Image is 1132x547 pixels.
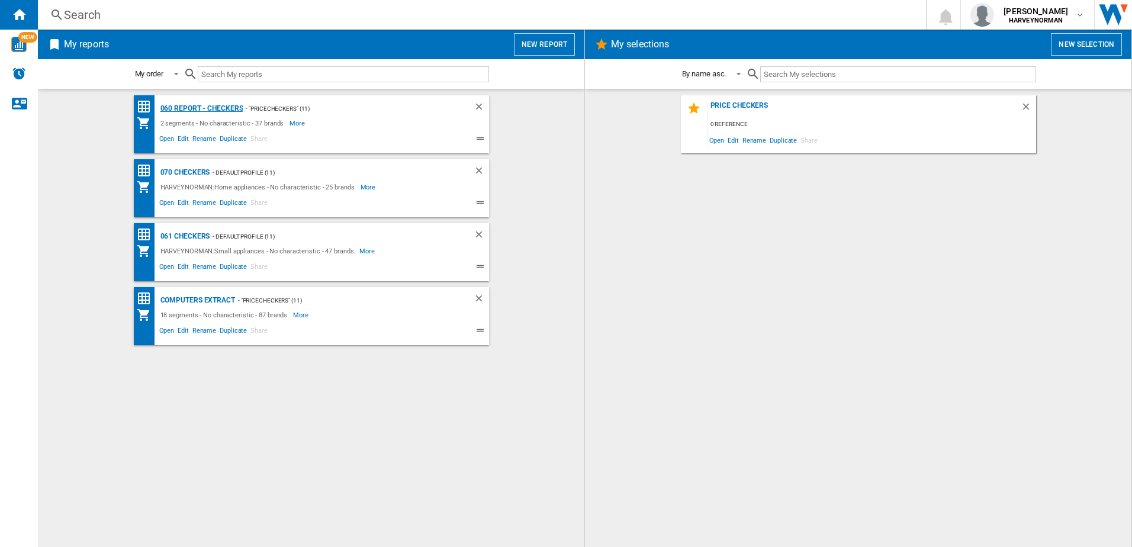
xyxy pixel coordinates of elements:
[191,197,218,211] span: Rename
[249,261,269,275] span: Share
[799,132,819,148] span: Share
[218,261,249,275] span: Duplicate
[707,117,1036,132] div: 0 reference
[157,244,360,258] div: HARVEYNORMAN:Small appliances - No characteristic - 47 brands
[235,293,450,308] div: - "PriceCheckers" (11)
[249,197,269,211] span: Share
[176,133,191,147] span: Edit
[137,308,157,322] div: My Assortment
[64,7,895,23] div: Search
[1051,33,1122,56] button: New selection
[210,165,449,180] div: - Default profile (11)
[218,197,249,211] span: Duplicate
[210,229,449,244] div: - Default profile (11)
[137,99,157,114] div: Price Matrix
[768,132,799,148] span: Duplicate
[191,133,218,147] span: Rename
[176,261,191,275] span: Edit
[137,116,157,130] div: My Assortment
[137,244,157,258] div: My Assortment
[1009,17,1063,24] b: HARVEYNORMAN
[293,308,310,322] span: More
[707,132,726,148] span: Open
[474,229,489,244] div: Delete
[176,197,191,211] span: Edit
[191,261,218,275] span: Rename
[157,325,176,339] span: Open
[474,293,489,308] div: Delete
[726,132,741,148] span: Edit
[682,69,726,78] div: By name asc.
[157,101,243,116] div: 060 report - Checkers
[137,291,157,306] div: Price Matrix
[760,66,1035,82] input: Search My selections
[12,66,26,81] img: alerts-logo.svg
[741,132,768,148] span: Rename
[1021,101,1036,117] div: Delete
[157,261,176,275] span: Open
[198,66,489,82] input: Search My reports
[157,308,294,322] div: 18 segments - No characteristic - 87 brands
[249,133,269,147] span: Share
[135,69,163,78] div: My order
[18,32,37,43] span: NEW
[137,227,157,242] div: Price Matrix
[514,33,575,56] button: New report
[243,101,449,116] div: - "PriceCheckers" (11)
[157,165,210,180] div: 070 Checkers
[176,325,191,339] span: Edit
[609,33,671,56] h2: My selections
[157,133,176,147] span: Open
[474,165,489,180] div: Delete
[137,163,157,178] div: Price Matrix
[474,101,489,116] div: Delete
[62,33,111,56] h2: My reports
[361,180,378,194] span: More
[359,244,377,258] span: More
[157,180,361,194] div: HARVEYNORMAN:Home appliances - No characteristic - 25 brands
[218,133,249,147] span: Duplicate
[137,180,157,194] div: My Assortment
[707,101,1021,117] div: Price Checkers
[218,325,249,339] span: Duplicate
[290,116,307,130] span: More
[157,229,210,244] div: 061 Checkers
[11,37,27,52] img: wise-card.svg
[157,116,290,130] div: 2 segments - No characteristic - 37 brands
[191,325,218,339] span: Rename
[970,3,994,27] img: profile.jpg
[249,325,269,339] span: Share
[1004,5,1068,17] span: [PERSON_NAME]
[157,293,235,308] div: Computers extract
[157,197,176,211] span: Open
